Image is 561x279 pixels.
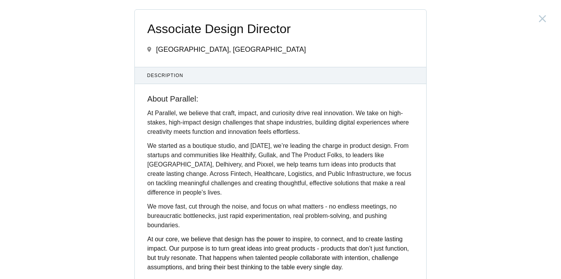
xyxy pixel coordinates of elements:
span: [GEOGRAPHIC_DATA], [GEOGRAPHIC_DATA] [156,46,306,53]
span: Description [147,72,414,79]
span: At Parallel, we believe that craft, impact, and curiosity drive real innovation. We take on high-... [147,110,409,135]
span: We move fast, cut through the noise, and focus on what matters - no endless meetings, no bureaucr... [147,203,397,228]
span: We started as a boutique studio, and [DATE], we’re leading the charge in product design. From sta... [147,142,411,196]
span: About Parallel: [147,95,198,103]
span: At our core, we believe that design has the power to inspire, to connect, and to create lasting i... [147,236,409,270]
span: Associate Design Director [147,22,414,36]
